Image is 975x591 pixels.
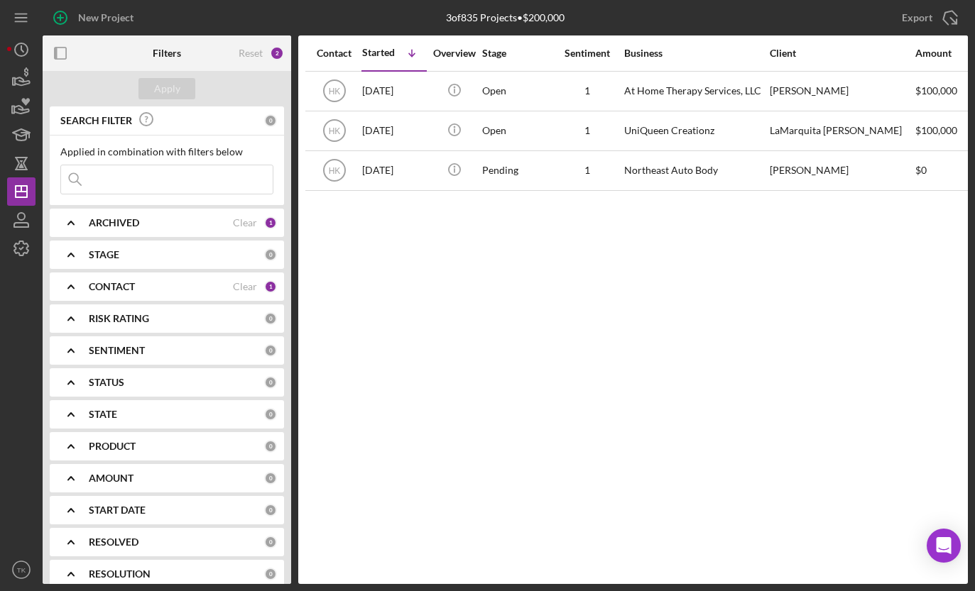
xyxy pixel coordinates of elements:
div: 0 [264,568,277,580]
div: 1 [264,280,277,293]
button: Apply [138,78,195,99]
div: 1 [552,125,623,136]
div: 0 [264,376,277,389]
b: STATE [89,409,117,420]
div: Client [770,48,912,59]
div: UniQueen Creationz [624,112,766,150]
div: Business [624,48,766,59]
div: 0 [264,472,277,485]
div: $100,000 [915,72,969,110]
div: Clear [233,281,257,292]
b: RESOLUTION [89,568,151,580]
div: 0 [264,312,277,325]
b: ARCHIVED [89,217,139,228]
div: Amount [915,48,969,59]
div: Open [482,72,550,110]
div: Open Intercom Messenger [927,529,961,563]
div: Sentiment [552,48,623,59]
div: Stage [482,48,550,59]
button: Export [888,4,968,32]
div: Reset [239,48,263,59]
div: 0 [264,440,277,453]
text: HK [328,126,340,136]
b: STAGE [89,249,119,260]
div: [DATE] [362,152,426,189]
div: 1 [552,85,623,96]
b: AMOUNT [89,473,134,484]
div: LaMarquita [PERSON_NAME] [770,112,912,150]
div: Northeast Auto Body [624,152,766,189]
div: 0 [264,344,277,357]
div: 1 [264,216,277,229]
div: Open [482,112,550,150]
div: Apply [154,78,180,99]
div: Applied in combination with filters below [60,146,273,158]
div: $100,000 [915,112,969,150]
button: New Project [43,4,148,32]
b: START DATE [89,504,146,516]
div: Contact [307,48,361,59]
div: At Home Therapy Services, LLC [624,72,766,110]
div: 0 [264,114,277,127]
text: TK [17,566,26,574]
div: New Project [78,4,134,32]
b: SEARCH FILTER [60,115,132,126]
div: [DATE] [362,72,426,110]
div: Started [362,47,395,58]
b: Filters [153,48,181,59]
text: HK [328,87,340,96]
div: 0 [264,536,277,548]
div: [DATE] [362,112,426,150]
div: [PERSON_NAME] [770,152,912,189]
div: 3 of 835 Projects • $200,000 [446,12,565,23]
div: 0 [264,408,277,421]
div: 0 [264,504,277,517]
b: PRODUCT [89,441,136,452]
div: Overview [427,48,481,59]
div: $0 [915,152,969,189]
b: RESOLVED [89,536,138,548]
text: HK [328,166,340,176]
b: CONTACT [89,281,135,292]
div: [PERSON_NAME] [770,72,912,110]
b: RISK RATING [89,313,149,324]
b: SENTIMENT [89,345,145,356]
div: 2 [270,46,284,60]
b: STATUS [89,377,124,388]
div: Clear [233,217,257,228]
button: TK [7,556,36,584]
div: Pending [482,152,550,189]
div: 0 [264,248,277,261]
div: 1 [552,165,623,176]
div: Export [902,4,932,32]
